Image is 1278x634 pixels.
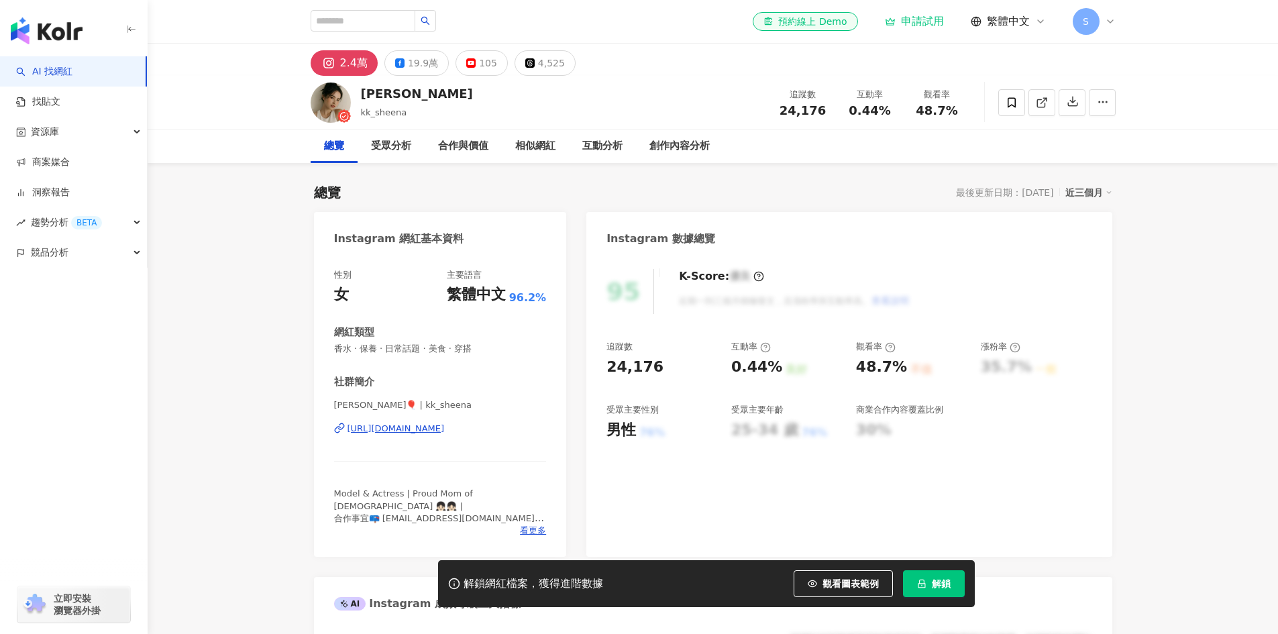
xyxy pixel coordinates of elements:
span: 資源庫 [31,117,59,147]
div: 創作內容分析 [649,138,710,154]
div: 相似網紅 [515,138,555,154]
span: 解鎖 [932,578,951,589]
div: 追蹤數 [778,88,829,101]
span: search [421,16,430,25]
a: 申請試用 [885,15,944,28]
div: 2.4萬 [340,54,368,72]
div: 48.7% [856,357,907,378]
a: searchAI 找網紅 [16,65,72,78]
div: 觀看率 [856,341,896,353]
div: 0.44% [731,357,782,378]
div: 網紅類型 [334,325,374,339]
a: 商案媒合 [16,156,70,169]
button: 105 [456,50,508,76]
span: 繁體中文 [987,14,1030,29]
button: 2.4萬 [311,50,378,76]
span: 立即安裝 瀏覽器外掛 [54,592,101,617]
div: 商業合作內容覆蓋比例 [856,404,943,416]
button: 解鎖 [903,570,965,597]
div: 漲粉率 [981,341,1020,353]
div: 男性 [606,420,636,441]
div: 追蹤數 [606,341,633,353]
div: 互動率 [731,341,771,353]
div: 互動率 [845,88,896,101]
button: 19.9萬 [384,50,449,76]
img: logo [11,17,83,44]
div: 受眾主要性別 [606,404,659,416]
div: 繁體中文 [447,284,506,305]
div: 解鎖網紅檔案，獲得進階數據 [464,577,603,591]
div: BETA [71,216,102,229]
div: [PERSON_NAME] [361,85,473,102]
span: 看更多 [520,525,546,537]
div: 105 [479,54,497,72]
div: 受眾分析 [371,138,411,154]
div: K-Score : [679,269,764,284]
span: rise [16,218,25,227]
img: chrome extension [21,594,48,615]
span: 競品分析 [31,237,68,268]
span: [PERSON_NAME]🎈 | kk_sheena [334,399,547,411]
div: 總覽 [324,138,344,154]
div: 4,525 [538,54,565,72]
div: 性別 [334,269,352,281]
div: 近三個月 [1065,184,1112,201]
a: chrome extension立即安裝 瀏覽器外掛 [17,586,130,623]
div: 總覽 [314,183,341,202]
div: 24,176 [606,357,663,378]
span: 48.7% [916,104,957,117]
span: lock [917,579,926,588]
span: 96.2% [509,290,547,305]
div: 預約線上 Demo [763,15,847,28]
button: 4,525 [515,50,576,76]
div: 互動分析 [582,138,623,154]
div: 19.9萬 [408,54,438,72]
div: Instagram 數據總覽 [606,231,715,246]
span: 香水 · 保養 · 日常話題 · 美食 · 穿搭 [334,343,547,355]
span: 趨勢分析 [31,207,102,237]
div: 主要語言 [447,269,482,281]
div: 合作與價值 [438,138,488,154]
span: kk_sheena [361,107,407,117]
div: 受眾主要年齡 [731,404,784,416]
div: 最後更新日期：[DATE] [956,187,1053,198]
span: 0.44% [849,104,890,117]
div: 女 [334,284,349,305]
img: KOL Avatar [311,83,351,123]
a: 洞察報告 [16,186,70,199]
span: 觀看圖表範例 [822,578,879,589]
span: Model & Actress | Proud Mom of [DEMOGRAPHIC_DATA] 👧🏻👧🏻 | 合作事宜📪 [EMAIL_ADDRESS][DOMAIN_NAME] 🇯🇵 10... [334,488,544,547]
div: 社群簡介 [334,375,374,389]
a: [URL][DOMAIN_NAME] [334,423,547,435]
button: 觀看圖表範例 [794,570,893,597]
a: 預約線上 Demo [753,12,857,31]
span: 24,176 [780,103,826,117]
div: Instagram 網紅基本資料 [334,231,464,246]
div: 觀看率 [912,88,963,101]
span: S [1083,14,1089,29]
a: 找貼文 [16,95,60,109]
div: [URL][DOMAIN_NAME] [348,423,445,435]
